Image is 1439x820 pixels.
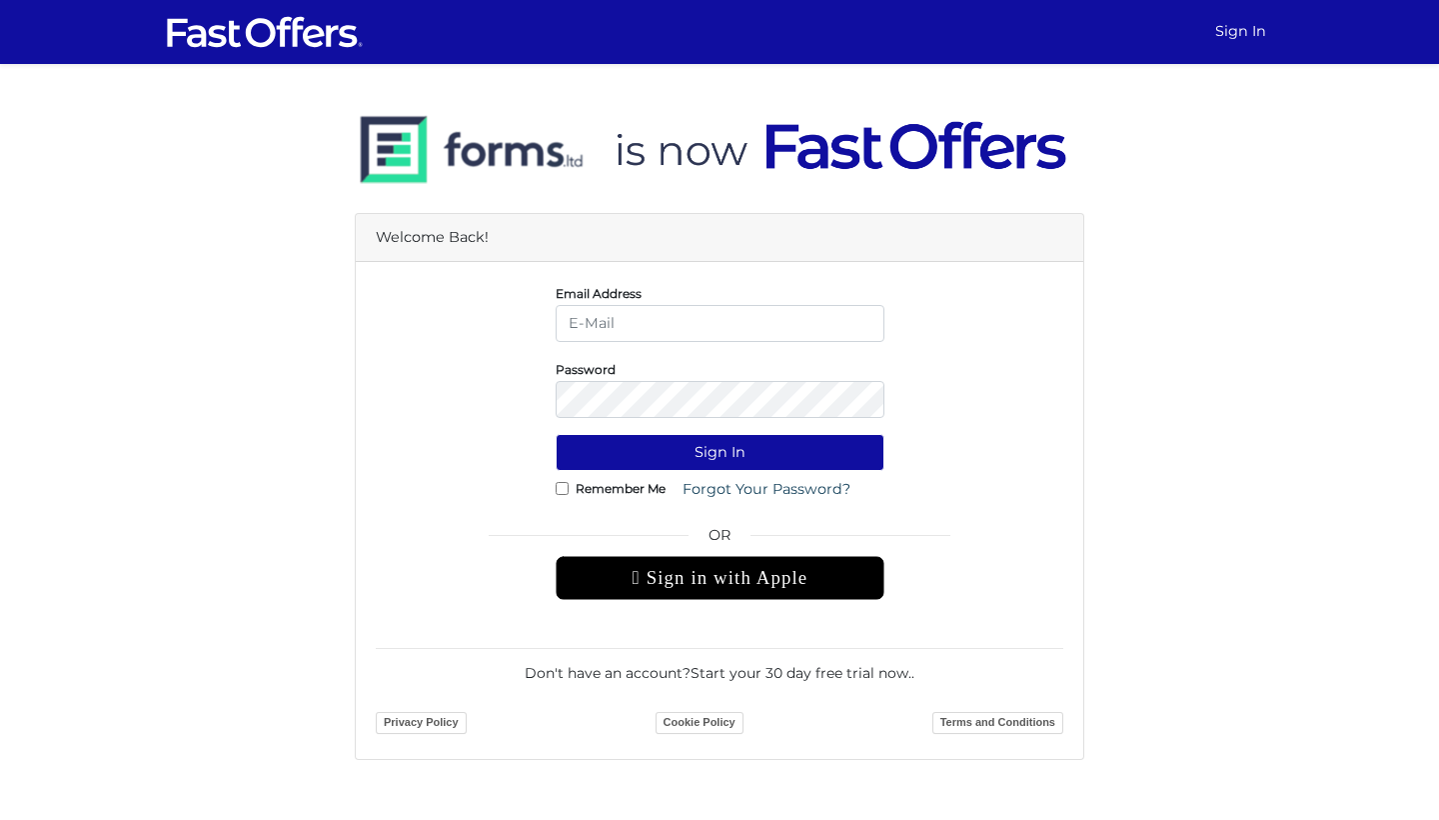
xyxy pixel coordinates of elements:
[556,434,884,471] button: Sign In
[556,291,642,296] label: Email Address
[556,556,884,600] div: Sign in with Apple
[932,712,1063,734] a: Terms and Conditions
[691,664,911,682] a: Start your 30 day free trial now.
[356,214,1083,262] div: Welcome Back!
[556,305,884,342] input: E-Mail
[376,648,1063,684] div: Don't have an account? .
[376,712,467,734] a: Privacy Policy
[556,367,616,372] label: Password
[656,712,743,734] a: Cookie Policy
[670,471,863,508] a: Forgot Your Password?
[556,524,884,556] span: OR
[1207,12,1274,51] a: Sign In
[576,486,666,491] label: Remember Me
